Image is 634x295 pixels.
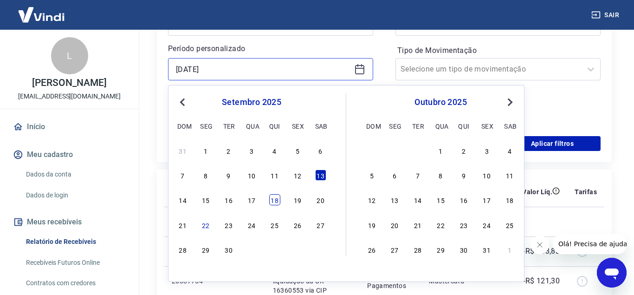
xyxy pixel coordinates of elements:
[435,120,446,131] div: qua
[200,170,211,181] div: Choose segunda-feira, 8 de setembro de 2025
[6,7,78,14] span: Olá! Precisa de ajuda?
[389,145,400,156] div: Choose segunda-feira, 29 de setembro de 2025
[223,170,234,181] div: Choose terça-feira, 9 de setembro de 2025
[575,187,597,197] p: Tarifas
[412,120,423,131] div: ter
[269,170,280,181] div: Choose quinta-feira, 11 de setembro de 2025
[481,219,492,230] div: Choose sexta-feira, 24 de outubro de 2025
[292,244,303,255] div: Choose sexta-feira, 3 de outubro de 2025
[458,170,469,181] div: Choose quinta-feira, 9 de outubro de 2025
[435,194,446,205] div: Choose quarta-feira, 15 de outubro de 2025
[458,194,469,205] div: Choose quinta-feira, 16 de outubro de 2025
[177,170,188,181] div: Choose domingo, 7 de setembro de 2025
[504,145,515,156] div: Choose sábado, 4 de outubro de 2025
[435,145,446,156] div: Choose quarta-feira, 1 de outubro de 2025
[176,144,327,256] div: month 2025-09
[177,97,188,108] button: Previous Month
[366,194,377,205] div: Choose domingo, 12 de outubro de 2025
[458,120,469,131] div: qui
[481,145,492,156] div: Choose sexta-feira, 3 de outubro de 2025
[200,219,211,230] div: Choose segunda-feira, 22 de setembro de 2025
[177,244,188,255] div: Choose domingo, 28 de setembro de 2025
[481,120,492,131] div: sex
[223,194,234,205] div: Choose terça-feira, 16 de setembro de 2025
[246,170,257,181] div: Choose quarta-feira, 10 de setembro de 2025
[389,219,400,230] div: Choose segunda-feira, 20 de outubro de 2025
[176,62,350,76] input: Data inicial
[32,78,106,88] p: [PERSON_NAME]
[365,144,517,256] div: month 2025-10
[389,194,400,205] div: Choose segunda-feira, 13 de outubro de 2025
[412,145,423,156] div: Choose terça-feira, 30 de setembro de 2025
[389,120,400,131] div: seg
[269,145,280,156] div: Choose quinta-feira, 4 de setembro de 2025
[315,244,326,255] div: Choose sábado, 4 de outubro de 2025
[177,120,188,131] div: dom
[435,219,446,230] div: Choose quarta-feira, 22 de outubro de 2025
[246,244,257,255] div: Choose quarta-feira, 1 de outubro de 2025
[505,97,516,108] button: Next Month
[522,187,552,197] p: Valor Líq.
[458,219,469,230] div: Choose quinta-feira, 23 de outubro de 2025
[176,97,327,108] div: setembro 2025
[269,120,280,131] div: qui
[553,234,627,254] iframe: Mensagem da empresa
[200,120,211,131] div: seg
[365,97,517,108] div: outubro 2025
[51,37,88,74] div: L
[292,219,303,230] div: Choose sexta-feira, 26 de setembro de 2025
[366,170,377,181] div: Choose domingo, 5 de outubro de 2025
[22,186,128,205] a: Dados de login
[11,212,128,232] button: Meus recebíveis
[315,120,326,131] div: sab
[481,244,492,255] div: Choose sexta-feira, 31 de outubro de 2025
[292,170,303,181] div: Choose sexta-feira, 12 de setembro de 2025
[530,236,549,254] iframe: Fechar mensagem
[223,244,234,255] div: Choose terça-feira, 30 de setembro de 2025
[366,244,377,255] div: Choose domingo, 26 de outubro de 2025
[315,145,326,156] div: Choose sábado, 6 de setembro de 2025
[177,194,188,205] div: Choose domingo, 14 de setembro de 2025
[504,244,515,255] div: Choose sábado, 1 de novembro de 2025
[315,194,326,205] div: Choose sábado, 20 de setembro de 2025
[412,244,423,255] div: Choose terça-feira, 28 de outubro de 2025
[504,170,515,181] div: Choose sábado, 11 de outubro de 2025
[481,170,492,181] div: Choose sexta-feira, 10 de outubro de 2025
[269,194,280,205] div: Choose quinta-feira, 18 de setembro de 2025
[389,170,400,181] div: Choose segunda-feira, 6 de outubro de 2025
[435,170,446,181] div: Choose quarta-feira, 8 de outubro de 2025
[269,219,280,230] div: Choose quinta-feira, 25 de setembro de 2025
[504,219,515,230] div: Choose sábado, 25 de outubro de 2025
[366,219,377,230] div: Choose domingo, 19 de outubro de 2025
[22,274,128,293] a: Contratos com credores
[223,145,234,156] div: Choose terça-feira, 2 de setembro de 2025
[366,120,377,131] div: dom
[11,0,71,29] img: Vindi
[412,170,423,181] div: Choose terça-feira, 7 de outubro de 2025
[315,219,326,230] div: Choose sábado, 27 de setembro de 2025
[458,244,469,255] div: Choose quinta-feira, 30 de outubro de 2025
[11,144,128,165] button: Meu cadastro
[504,136,601,151] button: Aplicar filtros
[504,120,515,131] div: sab
[168,43,373,54] p: Período personalizado
[246,194,257,205] div: Choose quarta-feira, 17 de setembro de 2025
[589,7,623,24] button: Sair
[223,219,234,230] div: Choose terça-feira, 23 de setembro de 2025
[246,219,257,230] div: Choose quarta-feira, 24 de setembro de 2025
[22,232,128,251] a: Relatório de Recebíveis
[366,145,377,156] div: Choose domingo, 28 de setembro de 2025
[200,194,211,205] div: Choose segunda-feira, 15 de setembro de 2025
[177,219,188,230] div: Choose domingo, 21 de setembro de 2025
[292,145,303,156] div: Choose sexta-feira, 5 de setembro de 2025
[397,45,599,56] label: Tipo de Movimentação
[412,194,423,205] div: Choose terça-feira, 14 de outubro de 2025
[435,244,446,255] div: Choose quarta-feira, 29 de outubro de 2025
[292,194,303,205] div: Choose sexta-feira, 19 de setembro de 2025
[11,117,128,137] a: Início
[246,145,257,156] div: Choose quarta-feira, 3 de setembro de 2025
[246,120,257,131] div: qua
[200,145,211,156] div: Choose segunda-feira, 1 de setembro de 2025
[597,258,627,288] iframe: Botão para abrir a janela de mensagens
[523,275,560,287] p: -R$ 121,30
